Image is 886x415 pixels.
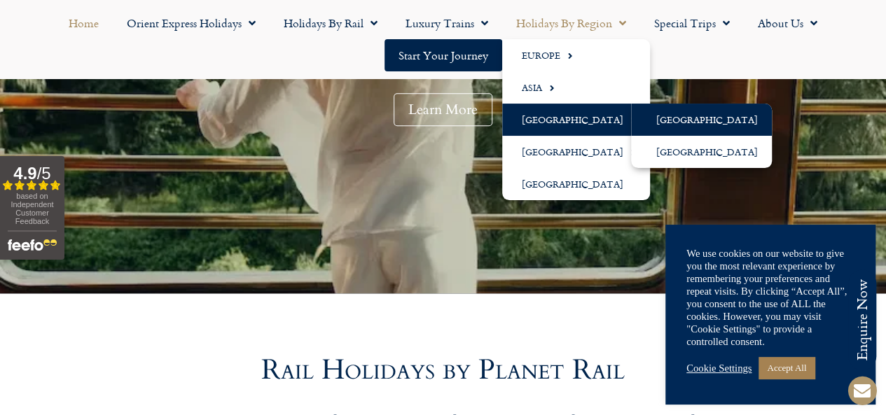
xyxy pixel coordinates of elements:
a: Start your Journey [385,39,502,71]
a: Holidays by Region [502,7,640,39]
a: Home [55,7,113,39]
a: Special Trips [640,7,744,39]
nav: Menu [7,7,879,71]
a: [GEOGRAPHIC_DATA] [502,168,650,200]
a: [GEOGRAPHIC_DATA] [631,104,772,136]
a: Learn More [394,93,492,126]
a: Europe [502,39,650,71]
a: Holidays by Rail [270,7,392,39]
div: We use cookies on our website to give you the most relevant experience by remembering your prefer... [686,247,854,348]
a: Orient Express Holidays [113,7,270,39]
a: Luxury Trains [392,7,502,39]
a: [GEOGRAPHIC_DATA] [502,104,650,136]
h2: Rail Holidays by Planet Rail [44,356,843,384]
ul: [GEOGRAPHIC_DATA] [631,104,772,168]
a: [GEOGRAPHIC_DATA] [631,136,772,168]
a: [GEOGRAPHIC_DATA] [502,136,650,168]
a: Accept All [759,357,815,379]
a: Asia [502,71,650,104]
a: About Us [744,7,831,39]
a: Cookie Settings [686,362,752,374]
